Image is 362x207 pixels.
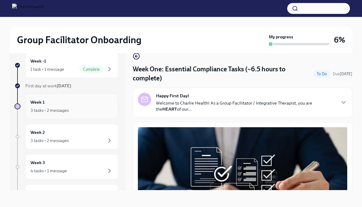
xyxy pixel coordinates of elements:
span: Complete [79,67,103,72]
p: Welcome to Charlie Health! As a Group Facilitator / Integrative Therapist, you are the of our... [156,100,335,112]
h6: Week 2 [30,129,45,136]
span: To Do [313,72,330,76]
div: 1 task • 1 message [30,66,64,72]
h6: Week -1 [30,58,46,64]
strong: [DATE] [340,72,352,76]
h6: Week 4 [30,189,45,196]
div: 3 tasks • 2 messages [30,137,69,144]
h2: Group Facilitator Onboarding [17,34,141,46]
a: First day at work[DATE] [14,83,118,89]
img: CharlieHealth [12,4,44,13]
strong: My progress [269,34,293,40]
h3: 6% [334,34,345,45]
div: 3 tasks • 2 messages [30,107,69,113]
h4: Week One: Essential Compliance Tasks (~6.5 hours to complete) [133,65,311,83]
span: Due [333,72,352,76]
strong: [DATE] [57,83,71,89]
a: Week 13 tasks • 2 messages [14,94,118,119]
a: Week 23 tasks • 2 messages [14,124,118,149]
a: Week -11 task • 1 messageComplete [14,53,118,78]
h6: Week 3 [30,159,45,166]
div: 4 tasks • 1 message [30,168,67,174]
a: Week 34 tasks • 1 message [14,154,118,180]
strong: HEART [162,106,177,112]
span: August 25th, 2025 10:00 [333,71,352,77]
h6: Week 1 [30,99,45,105]
strong: Happy First Day! [156,93,189,99]
span: First day at work [25,83,71,89]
